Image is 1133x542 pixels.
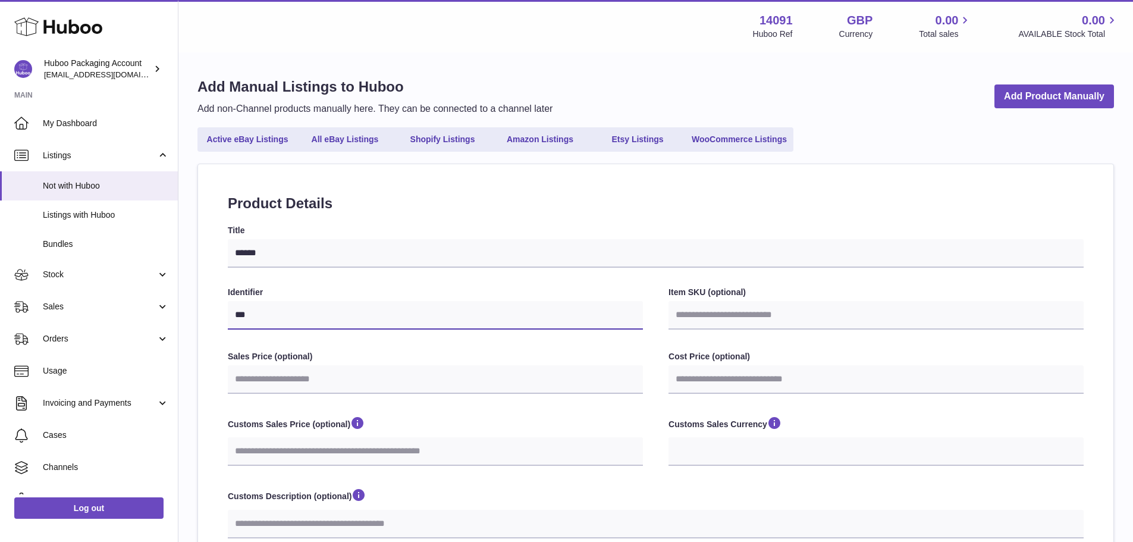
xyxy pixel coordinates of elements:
strong: 14091 [759,12,793,29]
a: 0.00 Total sales [919,12,972,40]
h1: Add Manual Listings to Huboo [197,77,553,96]
span: Bundles [43,239,169,250]
img: internalAdmin-14091@internal.huboo.com [14,60,32,78]
span: Usage [43,365,169,377]
span: 0.00 [1082,12,1105,29]
label: Cost Price (optional) [668,351,1084,362]
label: Customs Sales Currency [668,415,1084,434]
a: Active eBay Listings [200,130,295,149]
a: 0.00 AVAILABLE Stock Total [1018,12,1119,40]
a: Shopify Listings [395,130,490,149]
span: Channels [43,462,169,473]
span: [EMAIL_ADDRESS][DOMAIN_NAME] [44,70,175,79]
label: Sales Price (optional) [228,351,643,362]
label: Identifier [228,287,643,298]
span: Cases [43,430,169,441]
span: Settings [43,494,169,505]
span: Not with Huboo [43,180,169,192]
span: Total sales [919,29,972,40]
label: Customs Description (optional) [228,487,1084,506]
div: Currency [839,29,873,40]
label: Customs Sales Price (optional) [228,415,643,434]
strong: GBP [847,12,872,29]
a: Log out [14,497,164,519]
div: Huboo Ref [753,29,793,40]
span: Invoicing and Payments [43,397,156,409]
span: My Dashboard [43,118,169,129]
div: Huboo Packaging Account [44,58,151,80]
span: Orders [43,333,156,344]
h2: Product Details [228,194,1084,213]
span: 0.00 [936,12,959,29]
span: AVAILABLE Stock Total [1018,29,1119,40]
a: Amazon Listings [492,130,588,149]
a: WooCommerce Listings [688,130,791,149]
a: Add Product Manually [994,84,1114,109]
span: Listings with Huboo [43,209,169,221]
label: Item SKU (optional) [668,287,1084,298]
a: All eBay Listings [297,130,393,149]
span: Listings [43,150,156,161]
label: Title [228,225,1084,236]
span: Sales [43,301,156,312]
a: Etsy Listings [590,130,685,149]
p: Add non-Channel products manually here. They can be connected to a channel later [197,102,553,115]
span: Stock [43,269,156,280]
